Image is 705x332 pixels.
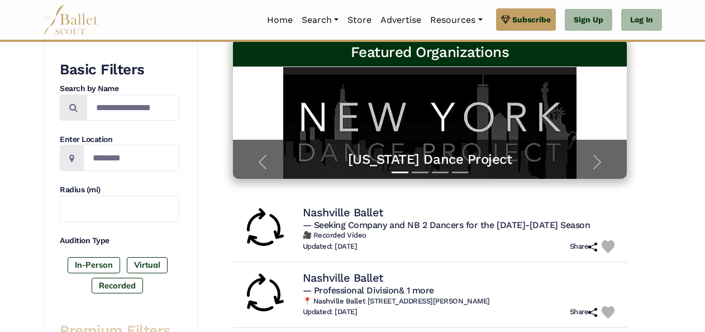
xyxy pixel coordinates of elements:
[399,285,434,296] a: & 1 more
[303,205,383,220] h4: Nashville Ballet
[412,166,428,179] button: Slide 2
[263,8,297,32] a: Home
[432,166,449,179] button: Slide 3
[303,307,358,317] h6: Updated: [DATE]
[297,8,343,32] a: Search
[376,8,426,32] a: Advertise
[570,242,598,252] h6: Share
[92,278,143,293] label: Recorded
[501,13,510,26] img: gem.svg
[60,83,179,94] h4: Search by Name
[68,257,120,273] label: In-Person
[303,285,434,296] span: — Professional Division
[303,220,590,230] span: — Seeking Company and NB 2 Dancers for the [DATE]-[DATE] Season
[241,272,286,317] img: Rolling Audition
[452,166,469,179] button: Slide 4
[60,184,179,196] h4: Radius (mi)
[303,297,619,306] h6: 📍 Nashville Ballet [STREET_ADDRESS][PERSON_NAME]
[87,94,179,121] input: Search by names...
[303,271,383,285] h4: Nashville Ballet
[60,134,179,145] h4: Enter Location
[343,8,376,32] a: Store
[426,8,487,32] a: Resources
[512,13,551,26] span: Subscribe
[621,9,662,31] a: Log In
[570,307,598,317] h6: Share
[303,231,619,240] h6: 🎥 Recorded Video
[303,242,358,252] h6: Updated: [DATE]
[83,145,179,171] input: Location
[565,9,612,31] a: Sign Up
[60,60,179,79] h3: Basic Filters
[127,257,168,273] label: Virtual
[496,8,556,31] a: Subscribe
[244,151,616,168] a: [US_STATE] Dance Project
[392,166,408,179] button: Slide 1
[60,235,179,246] h4: Audition Type
[242,43,618,62] h3: Featured Organizations
[241,207,286,252] img: Rolling Audition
